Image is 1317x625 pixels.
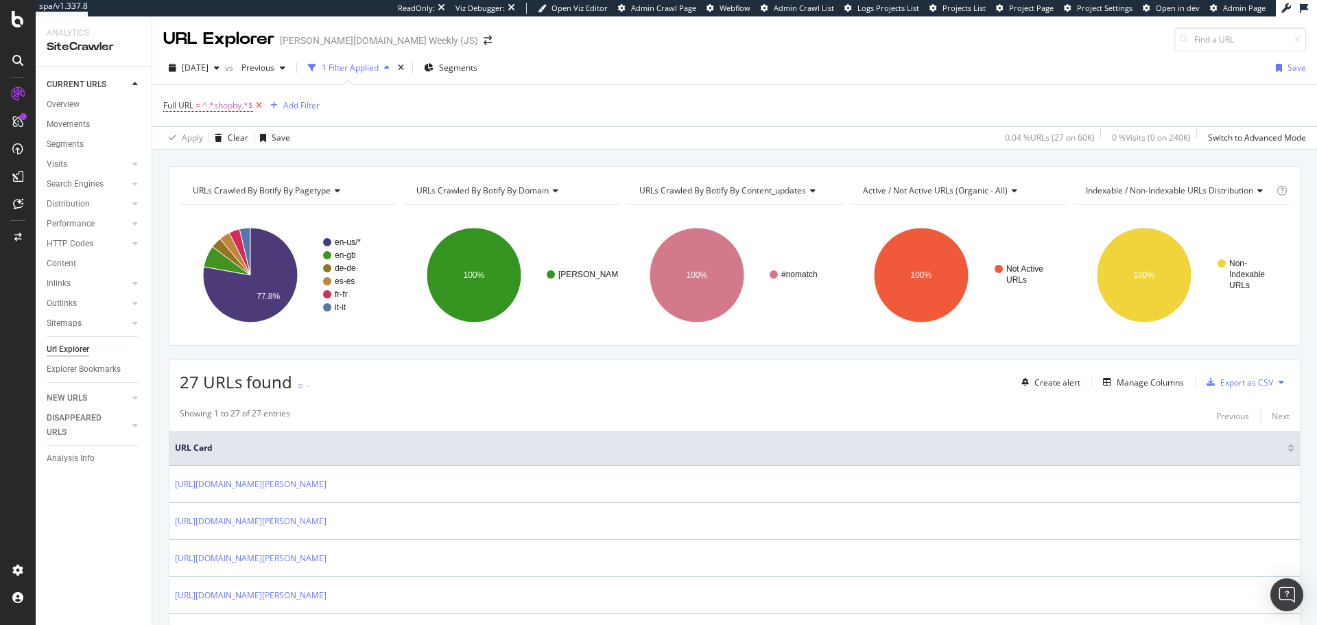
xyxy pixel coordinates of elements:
h4: Active / Not Active URLs [860,180,1054,202]
text: Indexable [1229,270,1265,279]
a: DISAPPEARED URLS [47,411,128,440]
div: 0 % Visits ( 0 on 240K ) [1112,132,1191,143]
span: Active / Not Active URLs (organic - all) [863,185,1008,196]
a: Explorer Bookmarks [47,362,142,377]
h4: URLs Crawled By Botify By domain [414,180,608,202]
text: en-us/* [335,237,361,247]
a: [URL][DOMAIN_NAME][PERSON_NAME] [175,552,327,565]
div: Showing 1 to 27 of 27 entries [180,408,290,424]
span: Webflow [720,3,750,13]
button: 1 Filter Applied [302,57,395,79]
a: Segments [47,137,142,152]
div: URL Explorer [163,27,274,51]
a: Admin Crawl List [761,3,834,14]
div: Viz Debugger: [455,3,505,14]
text: 77.8% [257,292,280,301]
text: Not Active [1006,264,1043,274]
div: CURRENT URLS [47,78,106,92]
span: Segments [439,62,477,73]
img: Equal [298,384,303,388]
div: Add Filter [283,99,320,111]
div: Create alert [1034,377,1080,388]
span: Full URL [163,99,193,111]
button: Apply [163,127,203,149]
a: [URL][DOMAIN_NAME][PERSON_NAME] [175,589,327,602]
button: Save [1270,57,1306,79]
div: arrow-right-arrow-left [484,36,492,45]
span: URLs Crawled By Botify By content_updates [639,185,806,196]
div: Distribution [47,197,90,211]
span: Project Settings [1077,3,1132,13]
div: Previous [1216,410,1249,422]
a: Movements [47,117,142,132]
div: ReadOnly: [398,3,435,14]
div: A chart. [403,215,618,335]
div: Content [47,257,76,271]
button: Export as CSV [1201,371,1273,393]
a: Distribution [47,197,128,211]
span: = [195,99,200,111]
input: Find a URL [1174,27,1306,51]
div: [PERSON_NAME][DOMAIN_NAME] Weekly (JS) [280,34,478,47]
h4: URLs Crawled By Botify By content_updates [637,180,831,202]
span: Project Page [1009,3,1054,13]
span: 27 URLs found [180,370,292,393]
a: Url Explorer [47,342,142,357]
a: HTTP Codes [47,237,128,251]
a: Content [47,257,142,271]
div: Search Engines [47,177,104,191]
span: Previous [236,62,274,73]
div: Explorer Bookmarks [47,362,121,377]
div: Export as CSV [1220,377,1273,388]
span: URLs Crawled By Botify By pagetype [193,185,331,196]
button: Clear [209,127,248,149]
div: Movements [47,117,90,132]
text: [PERSON_NAME] [558,270,626,279]
a: Logs Projects List [844,3,919,14]
div: SiteCrawler [47,39,141,55]
text: 100% [1134,270,1155,280]
div: 1 Filter Applied [322,62,379,73]
a: Project Page [996,3,1054,14]
div: Clear [228,132,248,143]
div: HTTP Codes [47,237,93,251]
div: Save [1288,62,1306,73]
text: de-de [335,263,356,273]
div: Next [1272,410,1290,422]
span: Admin Crawl Page [631,3,696,13]
svg: A chart. [626,215,841,335]
a: Admin Page [1210,3,1266,14]
div: Overview [47,97,80,112]
button: Manage Columns [1097,374,1184,390]
div: Analytics [47,27,141,39]
a: [URL][DOMAIN_NAME][PERSON_NAME] [175,515,327,528]
span: ^.*shopby.*$ [202,96,253,115]
a: Webflow [707,3,750,14]
div: Switch to Advanced Mode [1208,132,1306,143]
button: Previous [236,57,291,79]
text: es-es [335,276,355,286]
text: URLs [1229,281,1250,290]
div: DISAPPEARED URLS [47,411,116,440]
div: Manage Columns [1117,377,1184,388]
svg: A chart. [1073,215,1290,335]
span: Admin Crawl List [774,3,834,13]
span: 2025 Aug. 31st [182,62,209,73]
button: Create alert [1016,371,1080,393]
div: Sitemaps [47,316,82,331]
svg: A chart. [850,215,1067,335]
text: fr-fr [335,290,348,299]
text: Non- [1229,259,1247,268]
div: Open Intercom Messenger [1270,578,1303,611]
a: Projects List [929,3,986,14]
h4: Indexable / Non-Indexable URLs Distribution [1083,180,1274,202]
a: Project Settings [1064,3,1132,14]
text: it-it [335,303,346,312]
a: Admin Crawl Page [618,3,696,14]
div: Segments [47,137,84,152]
a: Performance [47,217,128,231]
a: Outlinks [47,296,128,311]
